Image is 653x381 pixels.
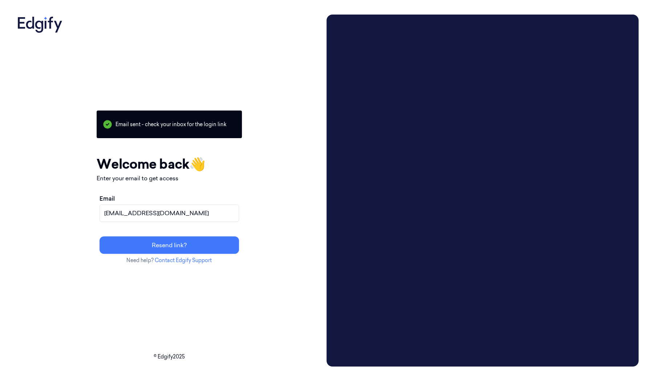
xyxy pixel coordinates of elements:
[97,111,242,138] p: Email sent - check your inbox for the login link
[100,194,115,203] label: Email
[97,257,242,264] p: Need help?
[97,154,242,174] h1: Welcome back 👋
[100,236,239,254] button: Resend link?
[100,204,239,222] input: name@example.com
[15,353,324,361] p: © Edgify 2025
[97,174,242,183] p: Enter your email to get access
[155,257,212,264] a: Contact Edgify Support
